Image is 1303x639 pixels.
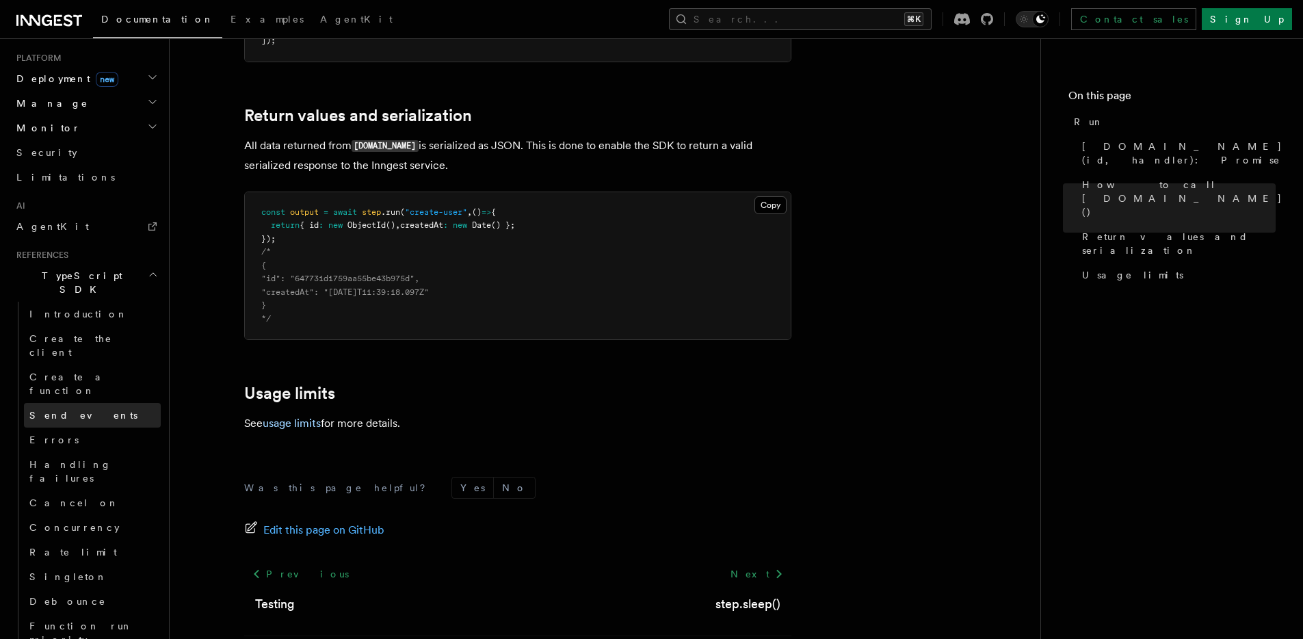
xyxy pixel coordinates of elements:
span: Send events [29,410,137,421]
span: , [395,220,400,230]
span: How to call [DOMAIN_NAME]() [1082,178,1282,219]
a: Edit this page on GitHub [244,521,384,540]
span: { [261,261,266,270]
span: Examples [231,14,304,25]
span: References [11,250,68,261]
a: Usage limits [1077,263,1276,287]
span: Monitor [11,121,81,135]
button: No [494,478,535,498]
span: ]); [261,36,276,45]
a: Next [722,562,791,586]
span: , [467,207,472,217]
a: Documentation [93,4,222,38]
span: ( [400,207,405,217]
span: Limitations [16,172,115,183]
span: new [96,72,118,87]
span: await [333,207,357,217]
span: "createdAt": "[DATE]T11:39:18.097Z" [261,287,429,297]
a: Sign Up [1202,8,1292,30]
span: Handling failures [29,459,111,484]
button: Manage [11,91,161,116]
span: Run [1074,115,1104,129]
span: new [328,220,343,230]
button: Deploymentnew [11,66,161,91]
a: Contact sales [1071,8,1196,30]
a: Create the client [24,326,161,365]
span: Security [16,147,77,158]
a: Previous [244,562,357,586]
span: .run [381,207,400,217]
a: AgentKit [312,4,401,37]
span: output [290,207,319,217]
span: => [482,207,491,217]
span: Singleton [29,571,107,582]
span: { id [300,220,319,230]
a: AgentKit [11,214,161,239]
span: createdAt [400,220,443,230]
a: [DOMAIN_NAME](id, handler): Promise [1077,134,1276,172]
span: Return values and serialization [1082,230,1276,257]
a: Singleton [24,564,161,589]
span: return [271,220,300,230]
span: new [453,220,467,230]
span: Edit this page on GitHub [263,521,384,540]
a: step.sleep() [715,595,780,614]
span: : [319,220,324,230]
span: } [261,300,266,310]
a: Testing [255,595,295,614]
span: "id": "647731d1759aa55be43b975d", [261,274,419,283]
button: Toggle dark mode [1016,11,1049,27]
a: Run [1068,109,1276,134]
span: Platform [11,53,62,64]
span: () [386,220,395,230]
span: Date [472,220,491,230]
span: () [472,207,482,217]
span: Usage limits [1082,268,1183,282]
a: Debounce [24,589,161,614]
a: Usage limits [244,384,335,403]
span: [DOMAIN_NAME](id, handler): Promise [1082,140,1282,167]
span: Create a function [29,371,111,396]
span: AgentKit [16,221,89,232]
a: Rate limit [24,540,161,564]
span: Manage [11,96,88,110]
a: Create a function [24,365,161,403]
a: usage limits [263,417,321,430]
span: Concurrency [29,522,120,533]
span: AgentKit [320,14,393,25]
span: Deployment [11,72,118,86]
span: : [443,220,448,230]
button: Copy [754,196,787,214]
span: Documentation [101,14,214,25]
span: { [491,207,496,217]
span: step [362,207,381,217]
a: Return values and serialization [244,106,472,125]
a: Limitations [11,165,161,190]
span: Create the client [29,333,112,358]
button: Yes [452,478,493,498]
span: AI [11,200,25,211]
button: Search...⌘K [669,8,932,30]
code: [DOMAIN_NAME] [352,140,419,152]
a: Cancel on [24,491,161,515]
a: Security [11,140,161,165]
a: Errors [24,428,161,452]
a: Concurrency [24,515,161,540]
a: Handling failures [24,452,161,491]
span: Cancel on [29,497,119,508]
a: Introduction [24,302,161,326]
a: How to call [DOMAIN_NAME]() [1077,172,1276,224]
span: = [324,207,328,217]
span: ObjectId [347,220,386,230]
button: TypeScript SDK [11,263,161,302]
span: "create-user" [405,207,467,217]
a: Send events [24,403,161,428]
p: Was this page helpful? [244,481,435,495]
span: const [261,207,285,217]
span: Introduction [29,309,128,319]
button: Monitor [11,116,161,140]
span: Debounce [29,596,106,607]
a: Return values and serialization [1077,224,1276,263]
p: All data returned from is serialized as JSON. This is done to enable the SDK to return a valid se... [244,136,791,175]
span: Rate limit [29,547,117,558]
